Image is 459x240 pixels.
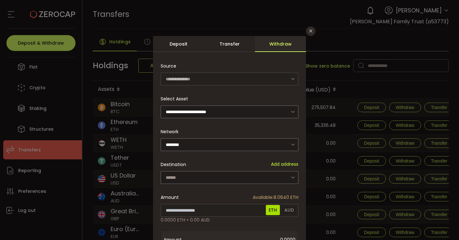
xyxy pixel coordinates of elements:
[153,36,204,52] div: Deposit
[161,161,186,168] span: Destination
[161,60,176,72] span: Source
[271,161,298,168] span: Add address
[204,36,255,52] div: Transfer
[161,194,179,201] span: Amount
[161,128,182,135] label: Network
[253,194,273,200] span: Available:
[161,96,192,102] label: Select Asset
[161,217,210,223] span: 0.0000 ETH ≈ 0.00 AUD
[427,209,459,240] iframe: Chat Widget
[255,36,306,52] div: Withdraw
[266,205,280,215] span: ETH
[281,205,297,215] span: AUD
[253,194,298,201] span: 8.0640 ETH
[306,26,316,36] button: Close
